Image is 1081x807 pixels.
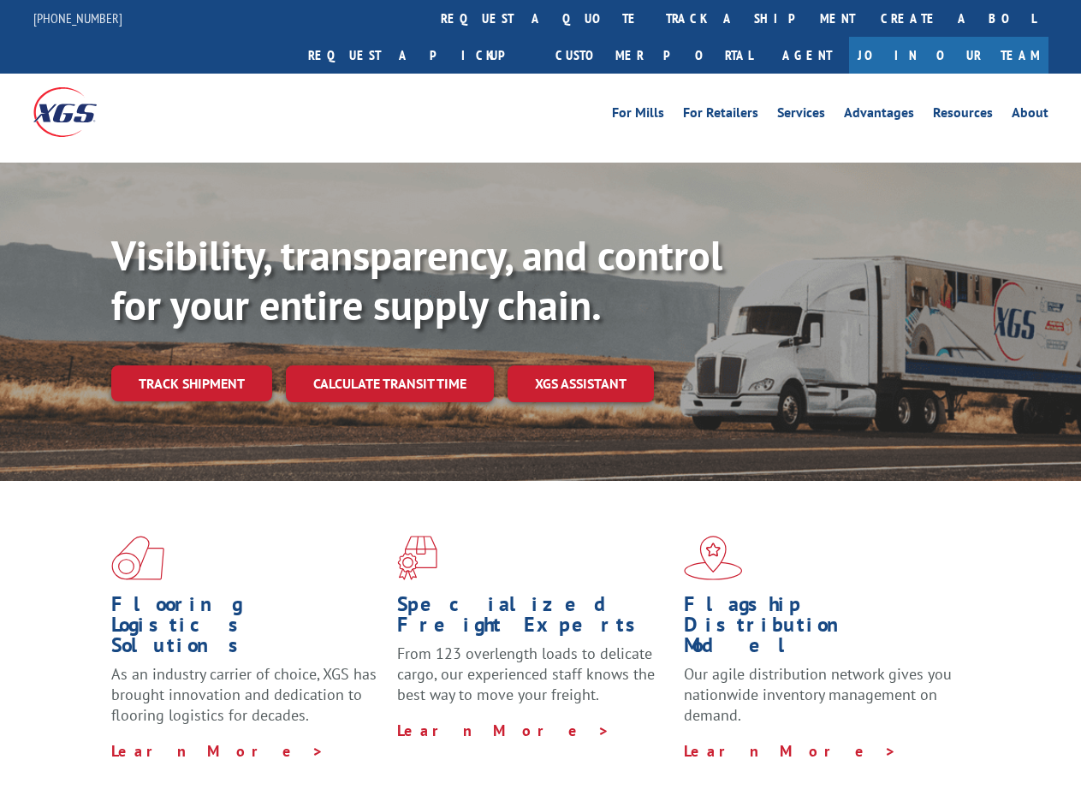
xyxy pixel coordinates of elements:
[33,9,122,27] a: [PHONE_NUMBER]
[508,365,654,402] a: XGS ASSISTANT
[765,37,849,74] a: Agent
[849,37,1048,74] a: Join Our Team
[286,365,494,402] a: Calculate transit time
[111,228,722,331] b: Visibility, transparency, and control for your entire supply chain.
[612,106,664,125] a: For Mills
[777,106,825,125] a: Services
[684,536,743,580] img: xgs-icon-flagship-distribution-model-red
[111,741,324,761] a: Learn More >
[844,106,914,125] a: Advantages
[543,37,765,74] a: Customer Portal
[933,106,993,125] a: Resources
[111,594,384,664] h1: Flooring Logistics Solutions
[683,106,758,125] a: For Retailers
[111,664,377,725] span: As an industry carrier of choice, XGS has brought innovation and dedication to flooring logistics...
[397,721,610,740] a: Learn More >
[397,644,670,720] p: From 123 overlength loads to delicate cargo, our experienced staff knows the best way to move you...
[684,594,957,664] h1: Flagship Distribution Model
[111,365,272,401] a: Track shipment
[111,536,164,580] img: xgs-icon-total-supply-chain-intelligence-red
[397,536,437,580] img: xgs-icon-focused-on-flooring-red
[1012,106,1048,125] a: About
[295,37,543,74] a: Request a pickup
[397,594,670,644] h1: Specialized Freight Experts
[684,664,952,725] span: Our agile distribution network gives you nationwide inventory management on demand.
[684,741,897,761] a: Learn More >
